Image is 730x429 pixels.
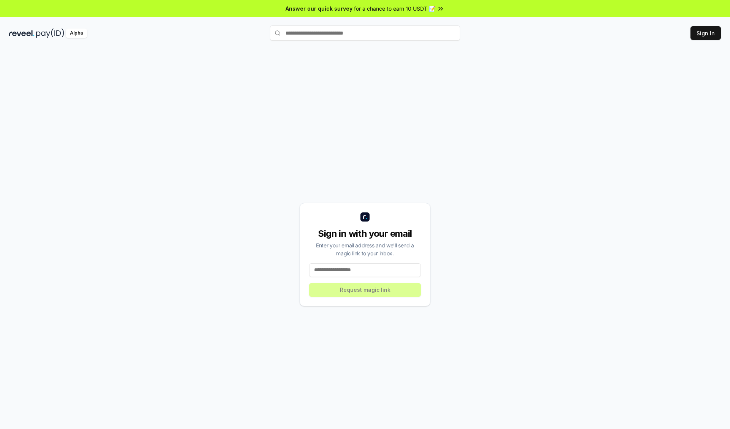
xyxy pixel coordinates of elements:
img: pay_id [36,28,64,38]
div: Enter your email address and we’ll send a magic link to your inbox. [309,241,421,257]
span: Answer our quick survey [286,5,352,13]
img: reveel_dark [9,28,35,38]
img: logo_small [360,212,370,222]
button: Sign In [690,26,721,40]
div: Sign in with your email [309,228,421,240]
span: for a chance to earn 10 USDT 📝 [354,5,435,13]
div: Alpha [66,28,87,38]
